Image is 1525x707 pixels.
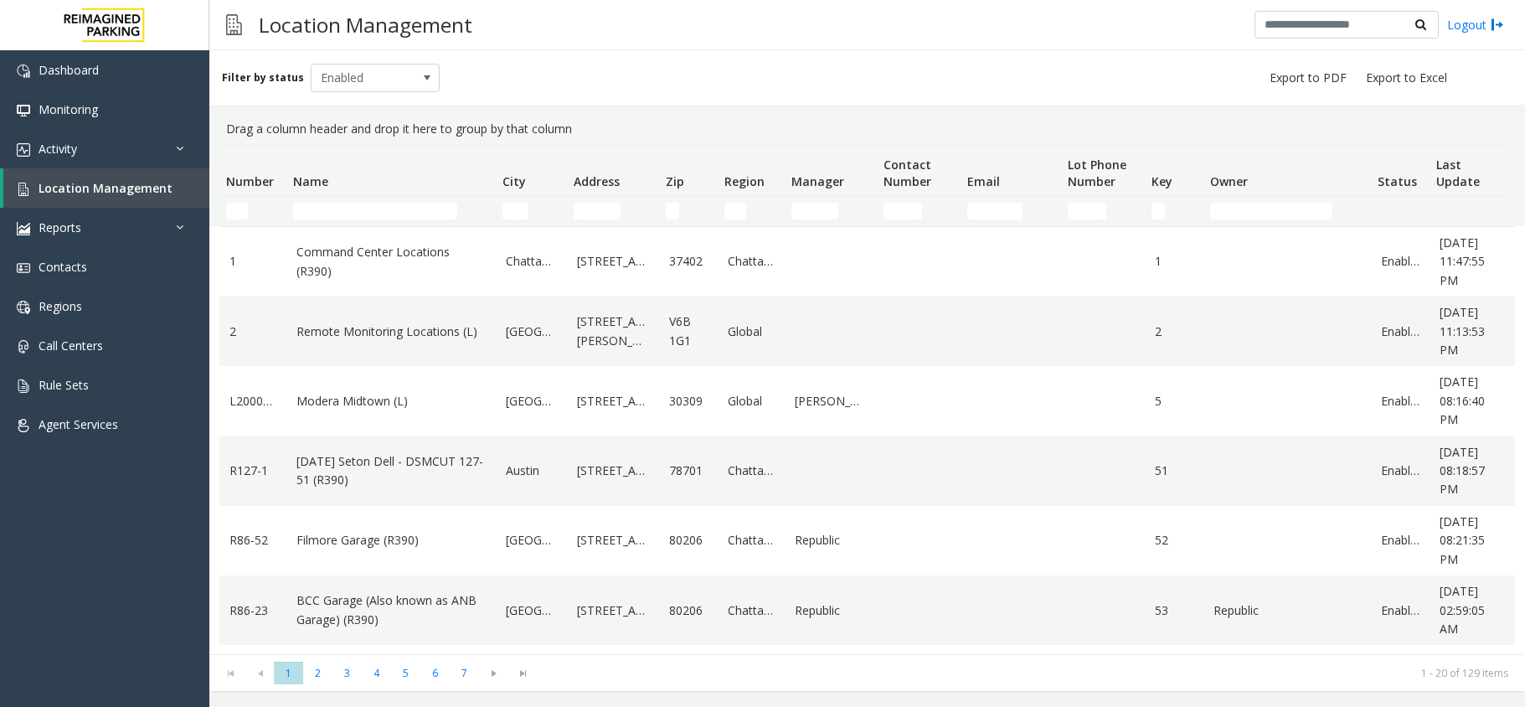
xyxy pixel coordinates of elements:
img: 'icon' [17,104,30,117]
td: Contact Number Filter [877,196,961,226]
input: Manager Filter [791,203,838,219]
td: Number Filter [219,196,286,226]
a: [STREET_ADDRESS][PERSON_NAME] [577,312,649,350]
a: [DATE] 11:47:55 PM [1440,234,1503,290]
span: Go to the last page [508,662,538,685]
td: Lot Phone Number Filter [1061,196,1145,226]
a: Chattanooga [506,252,557,271]
a: Location Management [3,168,209,208]
a: Republic [795,531,867,550]
a: [STREET_ADDRESS] [577,531,649,550]
a: [GEOGRAPHIC_DATA] [506,323,557,341]
img: 'icon' [17,340,30,353]
span: Regions [39,298,82,314]
span: Email [967,173,1000,189]
img: 'icon' [17,379,30,393]
a: Enabled [1381,392,1419,410]
a: 53 [1155,601,1193,620]
a: BCC Garage (Also known as ANB Garage) (R390) [296,591,486,629]
span: Page 2 [303,662,332,684]
a: Enabled [1381,323,1419,341]
span: Monitoring [39,101,98,117]
a: Logout [1447,16,1504,34]
a: Enabled [1381,252,1419,271]
img: 'icon' [17,183,30,196]
span: Page 4 [362,662,391,684]
a: 78701 [669,462,708,480]
button: Export to Excel [1359,66,1454,90]
img: 'icon' [17,222,30,235]
td: Name Filter [286,196,496,226]
td: Manager Filter [785,196,877,226]
span: Export to PDF [1270,70,1347,86]
a: 51 [1155,462,1193,480]
a: R86-52 [229,531,276,550]
span: Activity [39,141,77,157]
span: City [502,173,526,189]
img: 'icon' [17,261,30,275]
a: [GEOGRAPHIC_DATA] [506,531,557,550]
img: logout [1491,16,1504,34]
a: Command Center Locations (R390) [296,243,486,281]
input: Name Filter [293,203,457,219]
a: Chattanooga [728,462,775,480]
input: Address Filter [574,203,621,219]
img: 'icon' [17,419,30,432]
span: Contact Number [884,157,931,189]
span: Enabled [312,65,414,91]
span: Name [293,173,328,189]
td: Last Update Filter [1430,196,1513,226]
a: Republic [1213,601,1361,620]
span: Call Centers [39,338,103,353]
input: Contact Number Filter [884,203,922,219]
span: Page 7 [450,662,479,684]
a: Austin [506,462,557,480]
span: Manager [791,173,844,189]
a: Republic [795,601,867,620]
a: L20000500 [229,392,276,410]
a: Remote Monitoring Locations (L) [296,323,486,341]
a: [STREET_ADDRESS] [577,601,649,620]
img: 'icon' [17,143,30,157]
a: 52 [1155,531,1193,550]
td: City Filter [496,196,567,226]
a: [DATE] 11:13:53 PM [1440,303,1503,359]
a: Enabled [1381,601,1419,620]
td: Zip Filter [659,196,718,226]
td: Status Filter [1371,196,1430,226]
span: Page 5 [391,662,420,684]
span: [DATE] 02:59:05 AM [1440,583,1485,637]
input: Key Filter [1151,203,1165,219]
a: [DATE] 08:16:40 PM [1440,373,1503,429]
a: [DATE] 08:21:35 PM [1440,513,1503,569]
a: [STREET_ADDRESS] [577,392,649,410]
span: Lot Phone Number [1068,157,1126,189]
span: Address [574,173,620,189]
span: Dashboard [39,62,99,78]
a: [GEOGRAPHIC_DATA] [506,601,557,620]
span: Owner [1210,173,1248,189]
kendo-pager-info: 1 - 20 of 129 items [548,666,1508,680]
span: Go to the next page [479,662,508,685]
a: 37402 [669,252,708,271]
td: Owner Filter [1203,196,1371,226]
span: Page 3 [332,662,362,684]
input: Region Filter [724,203,746,219]
a: [DATE] Seton Dell - DSMCUT 127-51 (R390) [296,452,486,490]
span: Go to the last page [512,667,534,680]
span: Page 6 [420,662,450,684]
div: Data table [209,145,1525,654]
a: R127-1 [229,462,276,480]
h3: Location Management [250,4,481,45]
a: R86-23 [229,601,276,620]
a: Enabled [1381,462,1419,480]
a: [DATE] 02:59:05 AM [1440,582,1503,638]
span: Export to Excel [1366,70,1447,86]
a: V6B 1G1 [669,312,708,350]
a: Chattanooga [728,252,775,271]
input: Number Filter [226,203,248,219]
td: Key Filter [1145,196,1203,226]
span: Reports [39,219,81,235]
button: Export to PDF [1263,66,1353,90]
span: Go to the next page [482,667,505,680]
